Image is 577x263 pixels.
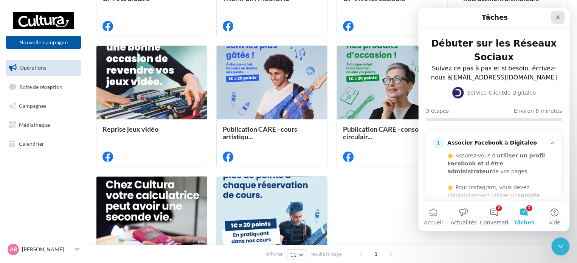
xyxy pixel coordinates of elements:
[102,125,158,133] span: Reprise jeux vidéo
[22,246,72,253] p: [PERSON_NAME]
[223,125,297,141] span: Publication CARE - cours artistiqu...
[5,117,82,133] a: Médiathèque
[266,251,283,258] span: Afficher
[19,83,62,90] span: Boîte de réception
[19,140,44,146] span: Calendrier
[5,79,82,95] a: Boîte de réception
[287,249,306,260] button: 12
[418,8,569,231] iframe: Intercom live chat
[370,248,382,260] span: 1
[6,242,81,257] a: AB [PERSON_NAME]
[10,246,17,253] span: AB
[20,64,46,71] span: Opérations
[5,136,82,152] a: Calendrier
[343,125,419,141] span: Publication CARE - conso circulair...
[551,237,569,255] iframe: Intercom live chat
[6,36,81,49] button: Nouvelle campagne
[19,103,46,109] span: Campagnes
[5,60,82,76] a: Opérations
[5,98,82,114] a: Campagnes
[290,252,297,258] span: 12
[19,121,50,128] span: Médiathèque
[310,251,342,258] span: résultats/page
